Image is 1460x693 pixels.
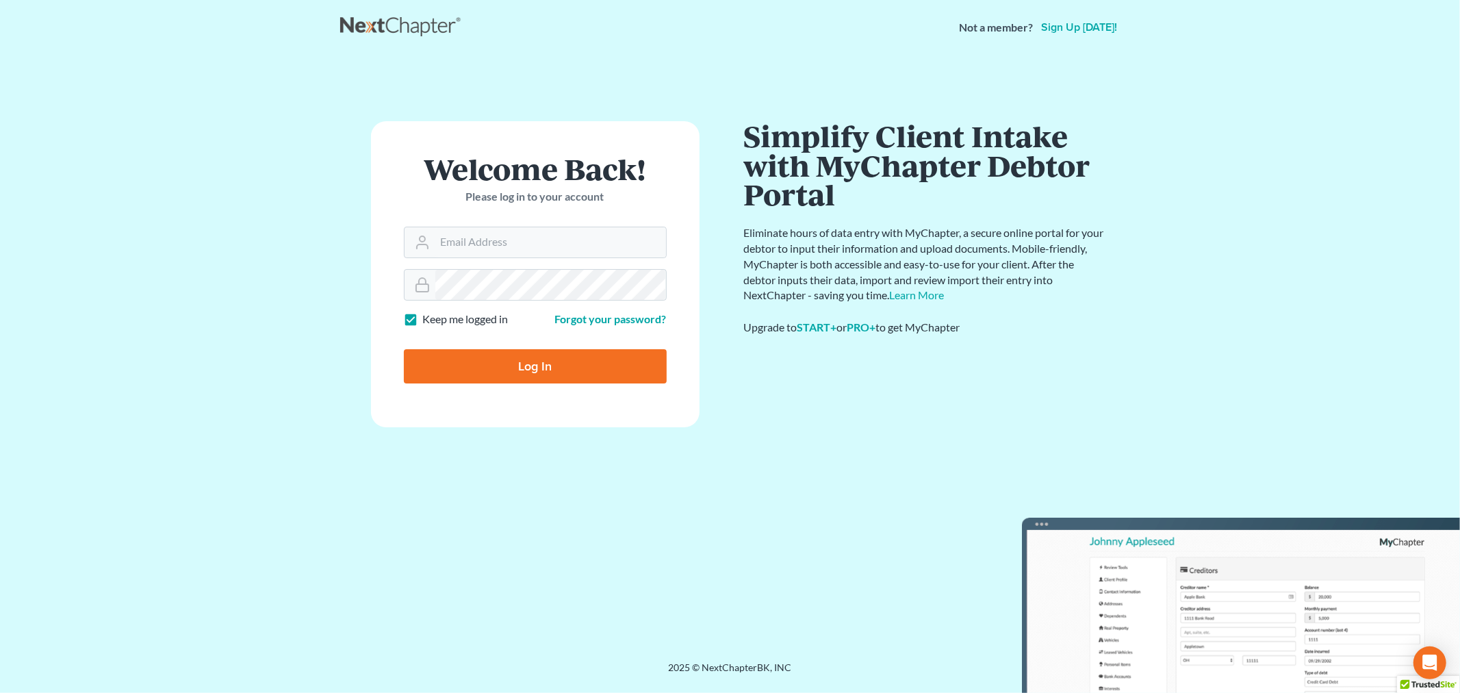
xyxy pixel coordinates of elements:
[847,320,876,333] a: PRO+
[1413,646,1446,679] div: Open Intercom Messenger
[744,121,1107,209] h1: Simplify Client Intake with MyChapter Debtor Portal
[404,349,667,383] input: Log In
[435,227,666,257] input: Email Address
[797,320,837,333] a: START+
[744,225,1107,303] p: Eliminate hours of data entry with MyChapter, a secure online portal for your debtor to input the...
[960,20,1034,36] strong: Not a member?
[1039,22,1120,33] a: Sign up [DATE]!
[340,661,1120,685] div: 2025 © NextChapterBK, INC
[744,320,1107,336] div: Upgrade to or to get MyChapter
[555,312,667,325] a: Forgot your password?
[423,312,509,327] label: Keep me logged in
[404,154,667,184] h1: Welcome Back!
[404,189,667,205] p: Please log in to your account
[890,288,945,301] a: Learn More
